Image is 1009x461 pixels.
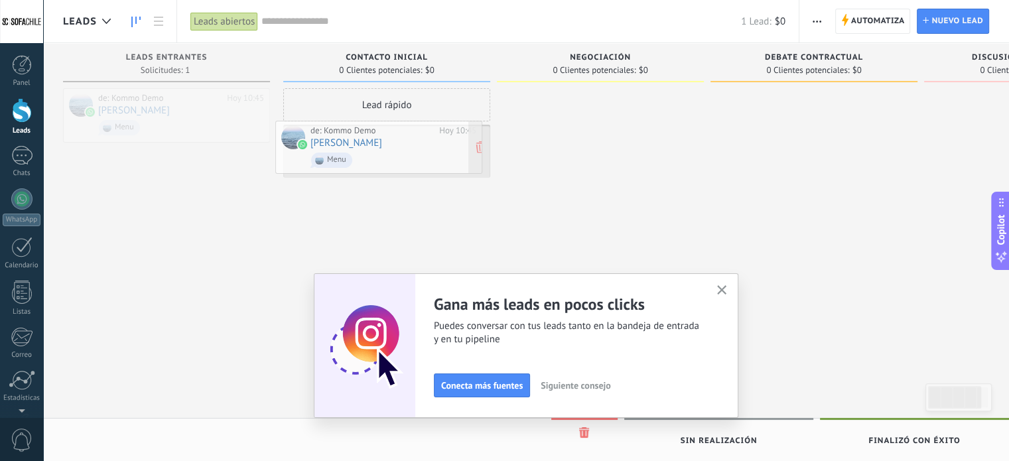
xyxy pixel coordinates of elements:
div: Leads Entrantes [70,53,263,64]
div: Leads [3,127,41,135]
button: Siguiente consejo [535,375,616,395]
div: Leads abiertos [190,12,258,31]
span: 0 Clientes potenciales: [553,66,636,74]
div: Cristóbal [281,125,305,149]
div: de: Kommo Demo [310,125,435,136]
span: 0 Clientes potenciales: [339,66,422,74]
div: Menu [115,123,134,132]
span: Solicitudes: 1 [141,66,190,74]
div: Correo [3,351,41,360]
div: de: Kommo Demo [98,93,222,103]
div: Debate contractual [717,53,911,64]
div: WhatsApp [3,214,40,226]
span: Automatiza [851,9,905,33]
span: Siguiente consejo [541,381,610,390]
a: [PERSON_NAME] [98,105,170,116]
div: Cristóbal [69,93,93,117]
span: $0 [639,66,648,74]
span: $0 [425,66,435,74]
img: waba.svg [86,107,95,117]
span: Negociación [570,53,631,62]
div: Contacto inicial [290,53,484,64]
div: Chats [3,169,41,178]
span: 1 Lead: [741,15,771,28]
a: Nuevo lead [917,9,989,34]
div: Lead rápido [283,88,490,121]
span: Debate contractual [765,53,863,62]
span: Conecta más fuentes [441,381,523,390]
span: 0 Clientes potenciales: [766,66,849,74]
a: [PERSON_NAME] [310,137,382,149]
button: Más [807,9,827,34]
div: Listas [3,308,41,316]
span: Leads [63,15,97,28]
div: Panel [3,79,41,88]
a: Leads [125,9,147,34]
div: Menu [327,155,346,165]
div: Calendario [3,261,41,270]
h2: Gana más leads en pocos clicks [434,294,701,314]
div: Hoy 10:45 [439,125,476,136]
span: Puedes conversar con tus leads tanto en la bandeja de entrada y en tu pipeline [434,320,701,346]
button: Conecta más fuentes [434,373,530,397]
div: Estadísticas [3,394,41,403]
span: $0 [852,66,862,74]
span: Leads Entrantes [126,53,208,62]
img: waba.svg [298,140,307,149]
div: Hoy 10:45 [227,93,264,103]
span: Contacto inicial [346,53,428,62]
span: $0 [775,15,785,28]
a: Automatiza [835,9,911,34]
a: Lista [147,9,170,34]
div: Negociación [504,53,697,64]
span: Nuevo lead [931,9,983,33]
span: Copilot [994,214,1008,245]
